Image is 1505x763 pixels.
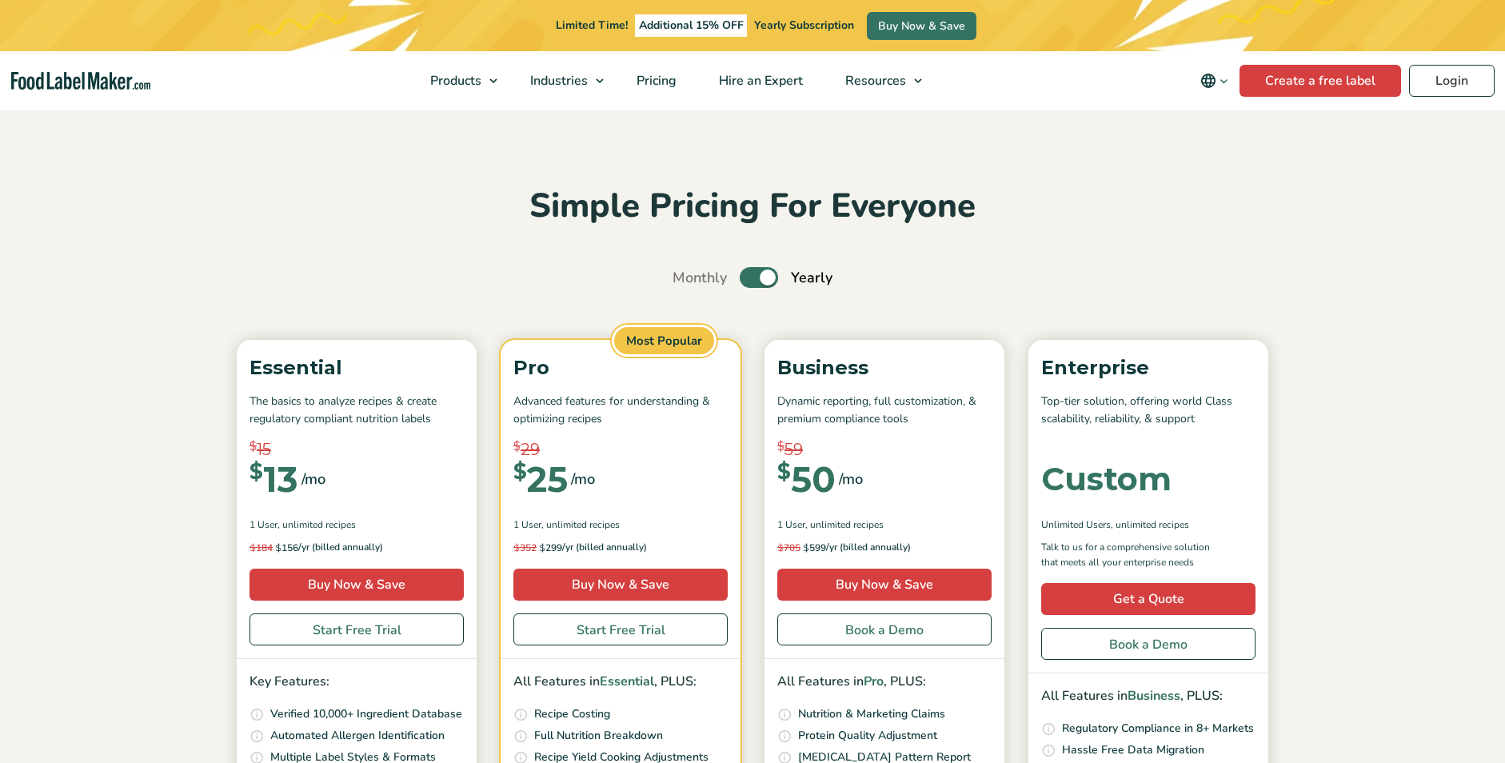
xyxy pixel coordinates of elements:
span: $ [275,541,281,553]
a: Book a Demo [777,613,992,645]
span: Pricing [632,72,678,90]
p: All Features in , PLUS: [1041,686,1255,707]
a: Buy Now & Save [513,569,728,601]
h2: Simple Pricing For Everyone [229,185,1276,229]
span: Monthly [673,267,727,289]
p: Recipe Costing [534,705,610,723]
span: 59 [784,437,803,461]
span: Additional 15% OFF [635,14,748,37]
p: Nutrition & Marketing Claims [798,705,945,723]
span: 29 [521,437,540,461]
span: $ [803,541,809,553]
p: The basics to analyze recipes & create regulatory compliant nutrition labels [250,393,464,429]
div: 13 [250,461,298,497]
span: 1 User [513,517,541,532]
label: Toggle [740,267,778,288]
a: Book a Demo [1041,628,1255,660]
span: /yr (billed annually) [298,540,383,556]
a: Resources [824,51,930,110]
p: Key Features: [250,672,464,693]
span: $ [777,541,784,553]
a: Buy Now & Save [250,569,464,601]
span: /yr (billed annually) [826,540,911,556]
span: 156 [250,540,298,556]
span: Yearly [791,267,832,289]
a: Buy Now & Save [777,569,992,601]
span: , Unlimited Recipes [541,517,620,532]
span: Resources [840,72,908,90]
a: Start Free Trial [513,613,728,645]
span: Essential [600,673,654,690]
button: Change language [1189,65,1240,97]
span: 1 User [250,517,277,532]
a: Industries [509,51,612,110]
span: $ [250,461,263,482]
span: Pro [864,673,884,690]
span: Hire an Expert [714,72,804,90]
a: Buy Now & Save [867,12,976,40]
span: 299 [513,540,562,556]
p: Automated Allergen Identification [270,727,445,745]
p: Protein Quality Adjustment [798,727,937,745]
p: Advanced features for understanding & optimizing recipes [513,393,728,429]
p: Regulatory Compliance in 8+ Markets [1062,720,1254,737]
p: Full Nutrition Breakdown [534,727,663,745]
span: $ [513,437,521,456]
p: Hassle Free Data Migration [1062,741,1204,759]
p: Enterprise [1041,353,1255,383]
span: $ [250,541,256,553]
p: All Features in , PLUS: [777,672,992,693]
span: /yr (billed annually) [562,540,647,556]
a: Login [1409,65,1495,97]
span: , Unlimited Recipes [277,517,356,532]
span: Yearly Subscription [754,18,854,33]
del: 184 [250,541,273,554]
p: Essential [250,353,464,383]
span: 1 User [777,517,805,532]
a: Create a free label [1240,65,1401,97]
p: Talk to us for a comprehensive solution that meets all your enterprise needs [1041,540,1225,570]
span: 15 [257,437,271,461]
p: Pro [513,353,728,383]
div: Custom [1041,463,1172,495]
span: Industries [525,72,589,90]
a: Hire an Expert [698,51,820,110]
span: Business [1128,687,1180,705]
span: $ [539,541,545,553]
span: , Unlimited Recipes [805,517,884,532]
span: $ [250,437,257,456]
span: /mo [301,468,325,490]
span: Products [425,72,483,90]
span: $ [777,461,791,482]
span: 599 [777,540,826,556]
span: $ [513,461,527,482]
a: Food Label Maker homepage [11,72,150,90]
div: 25 [513,461,568,497]
span: , Unlimited Recipes [1111,517,1189,532]
span: Most Popular [612,325,717,358]
del: 705 [777,541,800,554]
a: Get a Quote [1041,583,1255,615]
p: Business [777,353,992,383]
p: Verified 10,000+ Ingredient Database [270,705,462,723]
a: Pricing [616,51,694,110]
span: /mo [571,468,595,490]
p: Dynamic reporting, full customization, & premium compliance tools [777,393,992,429]
p: All Features in , PLUS: [513,672,728,693]
a: Start Free Trial [250,613,464,645]
del: 352 [513,541,537,554]
span: Limited Time! [556,18,628,33]
a: Products [409,51,505,110]
span: Unlimited Users [1041,517,1111,532]
div: 50 [777,461,836,497]
span: /mo [839,468,863,490]
span: $ [777,437,784,456]
p: Top-tier solution, offering world Class scalability, reliability, & support [1041,393,1255,429]
span: $ [513,541,520,553]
